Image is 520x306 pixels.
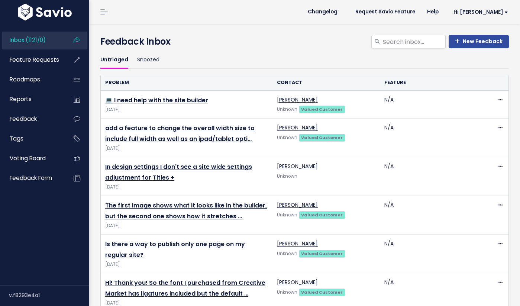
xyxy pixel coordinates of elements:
a: Valued Customer [299,249,345,257]
span: [DATE] [105,145,268,152]
a: Hi! Thank you! So the font I purchased from Creative Market has ligatures included but the default … [105,278,265,298]
span: Feedback [10,115,37,123]
th: Contact [272,75,380,90]
a: Hi [PERSON_NAME] [445,6,514,18]
a: Is there a way to publish only one page on my regular site? [105,240,245,259]
a: Help [421,6,445,17]
th: Feature [380,75,487,90]
a: Feedback form [2,170,62,187]
span: Feature Requests [10,56,59,64]
ul: Filter feature requests [100,51,509,69]
span: Hi [PERSON_NAME] [453,9,508,15]
img: logo-white.9d6f32f41409.svg [16,4,74,20]
a: Untriaged [100,51,128,69]
span: Unknown [277,106,297,112]
a: 💻 I need help with the site builder [105,96,208,104]
a: [PERSON_NAME] [277,240,318,247]
span: Unknown [277,135,297,141]
span: Unknown [277,251,297,257]
span: Voting Board [10,154,46,162]
span: [DATE] [105,222,268,230]
a: Reports [2,91,62,108]
strong: Valued Customer [301,106,343,112]
a: The first image shows what it looks like in the builder, but the second one shows how it stretches … [105,201,267,220]
strong: Valued Customer [301,289,343,295]
strong: Valued Customer [301,212,343,218]
a: Valued Customer [299,133,345,141]
a: [PERSON_NAME] [277,96,318,103]
a: Valued Customer [299,288,345,296]
a: Inbox (1121/0) [2,32,62,49]
a: [PERSON_NAME] [277,278,318,286]
a: Valued Customer [299,211,345,218]
td: N/A [380,119,487,157]
span: Unknown [277,173,297,179]
a: Voting Board [2,150,62,167]
span: [DATE] [105,183,268,191]
a: [PERSON_NAME] [277,162,318,170]
span: [DATE] [105,261,268,268]
a: Valued Customer [299,105,345,113]
span: Tags [10,135,23,142]
h4: Feedback Inbox [100,35,509,48]
td: N/A [380,91,487,119]
span: [DATE] [105,106,268,114]
a: Request Savio Feature [349,6,421,17]
a: Feature Requests [2,51,62,68]
span: Feedback form [10,174,52,182]
input: Search inbox... [382,35,446,48]
span: Unknown [277,289,297,295]
strong: Valued Customer [301,251,343,257]
a: In design settings I don't see a site wide settings adjustment for Titles + [105,162,252,182]
a: New Feedback [449,35,509,48]
strong: Valued Customer [301,135,343,141]
span: Reports [10,95,32,103]
td: N/A [380,196,487,235]
td: N/A [380,235,487,273]
span: Inbox (1121/0) [10,36,46,44]
div: v.f8293e4a1 [9,286,89,305]
a: [PERSON_NAME] [277,201,318,209]
th: Problem [101,75,272,90]
a: Tags [2,130,62,147]
a: Roadmaps [2,71,62,88]
a: add a feature to change the overall width size to include full width as well as an ipad/tablet opti… [105,124,255,143]
span: Changelog [308,9,337,15]
td: N/A [380,157,487,196]
span: Unknown [277,212,297,218]
a: Feedback [2,110,62,128]
a: Snoozed [137,51,159,69]
a: [PERSON_NAME] [277,124,318,131]
span: Roadmaps [10,75,40,83]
